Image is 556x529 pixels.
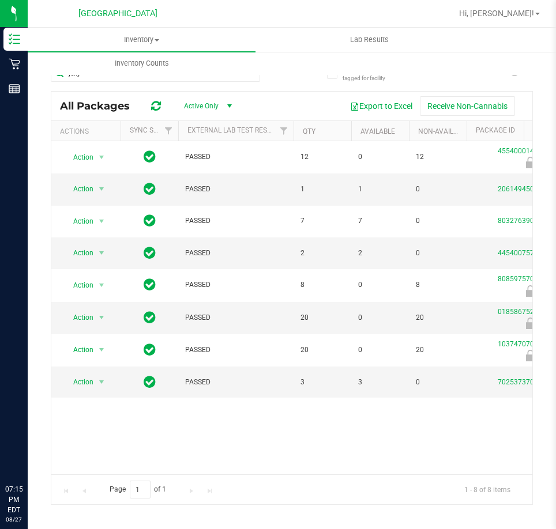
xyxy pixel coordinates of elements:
[95,181,109,197] span: select
[9,58,20,70] inline-svg: Retail
[416,248,460,259] span: 0
[358,345,402,356] span: 0
[99,58,185,69] span: Inventory Counts
[185,248,287,259] span: PASSED
[28,51,256,75] a: Inventory Counts
[63,213,94,229] span: Action
[300,345,344,356] span: 20
[358,312,402,323] span: 0
[63,309,94,326] span: Action
[144,213,156,229] span: In Sync
[63,245,94,261] span: Action
[144,277,156,293] span: In Sync
[95,309,109,326] span: select
[144,342,156,358] span: In Sync
[300,377,344,388] span: 3
[358,279,402,290] span: 0
[416,345,460,356] span: 20
[358,184,402,195] span: 1
[144,374,156,390] span: In Sync
[144,245,156,261] span: In Sync
[420,96,515,116] button: Receive Non-Cannabis
[95,342,109,358] span: select
[95,213,109,229] span: select
[459,9,534,18] span: Hi, [PERSON_NAME]!
[28,35,256,45] span: Inventory
[358,152,402,163] span: 0
[63,374,94,390] span: Action
[300,248,344,259] span: 2
[476,126,515,134] a: Package ID
[185,377,287,388] span: PASSED
[95,277,109,293] span: select
[12,437,46,471] iframe: Resource center
[95,149,109,165] span: select
[9,83,20,95] inline-svg: Reports
[144,309,156,326] span: In Sync
[185,345,287,356] span: PASSED
[5,484,22,515] p: 07:15 PM EDT
[60,127,116,135] div: Actions
[9,33,20,45] inline-svg: Inventory
[335,35,404,45] span: Lab Results
[187,126,278,134] a: External Lab Test Result
[63,342,94,358] span: Action
[358,248,402,259] span: 2
[275,121,294,141] a: Filter
[358,377,402,388] span: 3
[95,374,109,390] span: select
[360,127,395,135] a: Available
[300,216,344,226] span: 7
[5,515,22,524] p: 08/27
[159,121,178,141] a: Filter
[60,100,141,112] span: All Packages
[78,9,157,18] span: [GEOGRAPHIC_DATA]
[185,152,287,163] span: PASSED
[300,152,344,163] span: 12
[130,126,174,134] a: Sync Status
[144,149,156,165] span: In Sync
[343,96,420,116] button: Export to Excel
[185,184,287,195] span: PASSED
[63,277,94,293] span: Action
[130,481,151,498] input: 1
[185,216,287,226] span: PASSED
[455,481,520,498] span: 1 - 8 of 8 items
[95,245,109,261] span: select
[63,181,94,197] span: Action
[185,279,287,290] span: PASSED
[418,127,469,135] a: Non-Available
[303,127,315,135] a: Qty
[185,312,287,323] span: PASSED
[300,312,344,323] span: 20
[63,149,94,165] span: Action
[416,184,460,195] span: 0
[416,312,460,323] span: 20
[416,279,460,290] span: 8
[28,28,256,52] a: Inventory
[256,28,483,52] a: Lab Results
[300,279,344,290] span: 8
[358,216,402,226] span: 7
[100,481,176,498] span: Page of 1
[416,216,460,226] span: 0
[416,377,460,388] span: 0
[300,184,344,195] span: 1
[144,181,156,197] span: In Sync
[416,152,460,163] span: 12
